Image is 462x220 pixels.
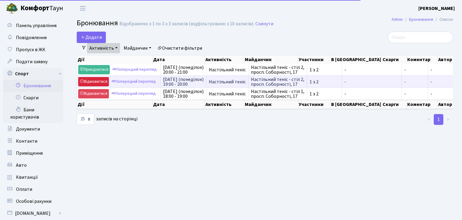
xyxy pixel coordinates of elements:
[331,55,382,64] th: В [GEOGRAPHIC_DATA]
[3,159,63,171] a: Авто
[298,55,331,64] th: Участники
[383,13,462,26] nav: breadcrumb
[209,91,246,96] span: Настільний теніс
[16,46,45,53] span: Пропуск в ЖК
[16,198,51,205] span: Особові рахунки
[407,100,437,109] th: Коментар
[77,55,152,64] th: Дії
[163,65,204,75] span: [DATE] (понеділок) 20:00 - 21:00
[344,67,399,72] span: -
[430,91,432,97] span: -
[433,16,453,23] li: Список
[3,32,63,44] a: Повідомлення
[209,79,246,84] span: Настільний теніс
[298,100,331,109] th: Участники
[78,89,109,98] a: Відмовитися
[78,77,109,86] a: Відмовитися
[3,104,63,123] a: Бани користувачів
[404,91,425,96] span: -
[251,77,304,87] span: Настільний теніс - стіл 2, просп. Соборності, 17
[3,20,63,32] a: Панель управління
[3,44,63,56] a: Пропуск в ЖК
[119,21,254,27] div: Відображено з 1 по 3 з 3 записів (відфільтровано з 10 записів).
[430,79,432,85] span: -
[16,126,40,132] span: Документи
[382,100,407,109] th: Скарги
[16,162,27,169] span: Авто
[409,16,433,23] a: Бронювання
[392,16,403,23] a: Admin
[87,43,120,53] a: Активність
[163,89,204,99] span: [DATE] (понеділок) 18:00 - 19:00
[152,55,205,64] th: Дата
[388,32,453,43] input: Пошук...
[16,58,48,65] span: Подати заявку
[3,56,63,68] a: Подати заявку
[3,183,63,195] a: Оплати
[404,79,425,84] span: -
[344,91,399,96] span: -
[251,89,304,99] span: Настільний теніс - стіл 1, просп. Соборності, 17
[77,100,152,109] th: Дії
[255,21,273,27] a: Скинути
[110,89,157,98] a: Попередній перегляд
[6,2,18,14] img: logo.png
[77,18,118,28] span: Бронювання
[209,67,246,72] span: Настільний теніс
[155,43,205,53] a: Очистити фільтри
[404,67,425,72] span: -
[111,65,158,74] a: Попередній перегляд
[205,55,244,64] th: Активність
[75,3,90,13] button: Переключити навігацію
[407,55,437,64] th: Коментар
[3,207,63,219] a: [DOMAIN_NAME]
[310,67,339,72] span: 1 з 2
[3,80,63,92] a: Бронювання
[16,186,32,193] span: Оплати
[251,65,304,75] span: Настільний теніс - стіл 2, просп. Соборності, 17
[331,100,382,109] th: В [GEOGRAPHIC_DATA]
[3,68,63,80] a: Спорт
[418,5,455,12] a: [PERSON_NAME]
[16,138,37,144] span: Контакти
[110,77,157,86] a: Попередній перегляд
[163,77,204,87] span: [DATE] (понеділок) 19:00 - 20:00
[310,91,339,96] span: 1 з 2
[310,79,339,84] span: 1 з 2
[152,100,205,109] th: Дата
[205,100,244,109] th: Активність
[3,171,63,183] a: Квитанції
[20,3,49,13] b: Комфорт
[20,3,63,14] span: Таун
[244,100,298,109] th: Майданчик
[77,32,106,43] button: Додати
[344,79,399,84] span: -
[121,43,154,53] a: Майданчик
[16,174,38,181] span: Квитанції
[382,55,407,64] th: Скарги
[3,123,63,135] a: Документи
[3,147,63,159] a: Приміщення
[78,65,110,74] a: Приєднатися
[3,92,63,104] a: Скарги
[430,67,432,73] span: -
[16,22,57,29] span: Панель управління
[16,34,47,41] span: Повідомлення
[77,113,94,125] select: записів на сторінці
[16,150,43,156] span: Приміщення
[3,135,63,147] a: Контакти
[3,195,63,207] a: Особові рахунки
[77,113,137,125] label: записів на сторінці
[244,55,298,64] th: Майданчик
[434,114,443,125] a: 1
